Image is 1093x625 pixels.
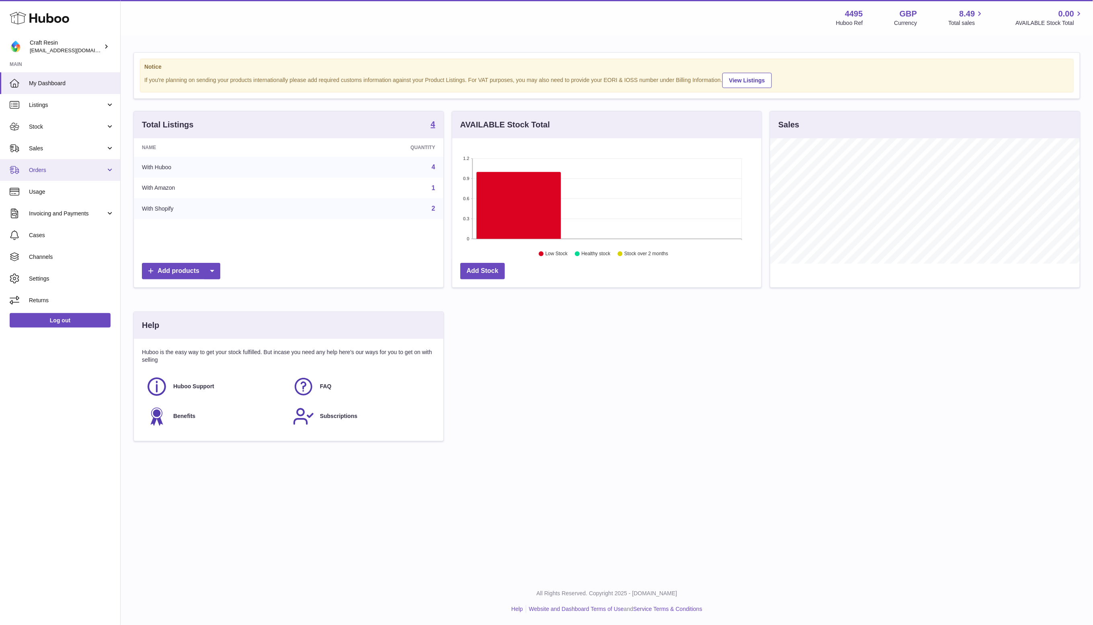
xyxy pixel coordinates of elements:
[836,19,863,27] div: Huboo Ref
[463,216,469,221] text: 0.3
[146,376,285,398] a: Huboo Support
[29,210,106,217] span: Invoicing and Payments
[463,156,469,161] text: 1.2
[467,236,469,241] text: 0
[134,138,303,157] th: Name
[29,145,106,152] span: Sales
[545,251,568,257] text: Low Stock
[1015,19,1083,27] span: AVAILABLE Stock Total
[581,251,611,257] text: Healthy stock
[29,275,114,283] span: Settings
[529,606,624,612] a: Website and Dashboard Terms of Use
[900,8,917,19] strong: GBP
[144,72,1069,88] div: If you're planning on sending your products internationally please add required customs informati...
[173,412,195,420] span: Benefits
[948,19,984,27] span: Total sales
[1015,8,1083,27] a: 0.00 AVAILABLE Stock Total
[432,205,435,212] a: 2
[142,263,220,279] a: Add products
[146,406,285,427] a: Benefits
[10,313,111,328] a: Log out
[29,123,106,131] span: Stock
[526,605,702,613] li: and
[431,120,435,128] strong: 4
[142,320,159,331] h3: Help
[722,73,772,88] a: View Listings
[1058,8,1074,19] span: 0.00
[460,119,550,130] h3: AVAILABLE Stock Total
[303,138,443,157] th: Quantity
[894,19,917,27] div: Currency
[30,47,118,53] span: [EMAIL_ADDRESS][DOMAIN_NAME]
[624,251,668,257] text: Stock over 2 months
[320,412,357,420] span: Subscriptions
[960,8,975,19] span: 8.49
[460,263,505,279] a: Add Stock
[29,297,114,304] span: Returns
[142,348,435,364] p: Huboo is the easy way to get your stock fulfilled. But incase you need any help here's our ways f...
[463,196,469,201] text: 0.6
[293,406,431,427] a: Subscriptions
[134,198,303,219] td: With Shopify
[10,41,22,53] img: craftresinuk@gmail.com
[173,383,214,390] span: Huboo Support
[29,232,114,239] span: Cases
[29,80,114,87] span: My Dashboard
[431,120,435,130] a: 4
[778,119,799,130] h3: Sales
[511,606,523,612] a: Help
[30,39,102,54] div: Craft Resin
[948,8,984,27] a: 8.49 Total sales
[432,184,435,191] a: 1
[633,606,702,612] a: Service Terms & Conditions
[463,176,469,181] text: 0.9
[142,119,194,130] h3: Total Listings
[29,253,114,261] span: Channels
[845,8,863,19] strong: 4495
[320,383,332,390] span: FAQ
[29,166,106,174] span: Orders
[127,590,1087,597] p: All Rights Reserved. Copyright 2025 - [DOMAIN_NAME]
[144,63,1069,71] strong: Notice
[29,101,106,109] span: Listings
[134,157,303,178] td: With Huboo
[134,178,303,199] td: With Amazon
[293,376,431,398] a: FAQ
[432,164,435,170] a: 4
[29,188,114,196] span: Usage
